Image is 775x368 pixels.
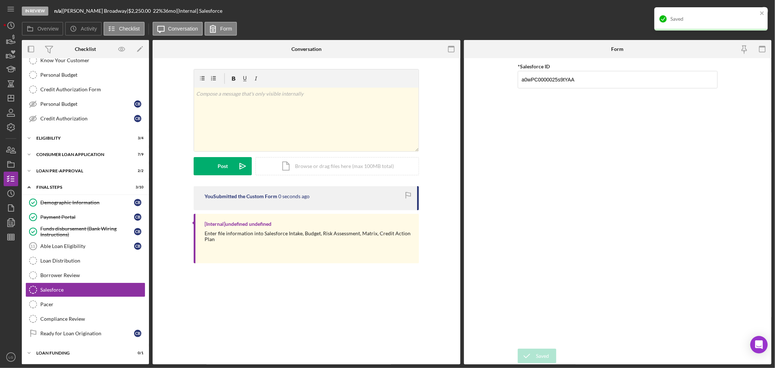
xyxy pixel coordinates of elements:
[119,26,140,32] label: Checklist
[40,57,145,63] div: Know Your Customer
[134,330,141,337] div: C B
[62,8,128,14] div: [PERSON_NAME] Broadway |
[278,193,310,199] time: 2025-08-19 21:16
[518,349,556,363] button: Saved
[40,200,134,205] div: Demographic Information
[40,87,145,92] div: Credit Authorization Form
[25,195,145,210] a: Demographic InformationCB
[130,351,144,355] div: 0 / 1
[65,22,101,36] button: Activity
[720,4,755,18] div: Mark Complete
[536,349,549,363] div: Saved
[75,46,96,52] div: Checklist
[36,351,125,355] div: Loan Funding
[40,316,145,322] div: Compliance Review
[134,199,141,206] div: C B
[25,53,145,68] a: Know Your Customer
[40,226,134,237] div: Funds disbursement (Bank Wiring Instructions)
[22,7,48,16] div: In Review
[25,97,145,111] a: Personal BudgetCB
[81,26,97,32] label: Activity
[205,221,271,227] div: [Internal] undefined undefined
[40,72,145,78] div: Personal Budget
[36,136,125,140] div: Eligibility
[205,231,412,242] div: Enter file information into Salesforce Intake, Budget, Risk Assessment, Matrix, Credit Action Plan
[750,336,768,353] div: Open Intercom Messenger
[40,272,145,278] div: Borrower Review
[713,4,771,18] button: Mark Complete
[25,268,145,283] a: Borrower Review
[220,26,232,32] label: Form
[134,243,141,250] div: C B
[25,82,145,97] a: Credit Authorization Form
[130,136,144,140] div: 3 / 4
[31,244,35,248] tspan: 11
[760,10,765,17] button: close
[40,101,134,107] div: Personal Budget
[25,210,145,224] a: Payment PortalCB
[4,350,18,364] button: LG
[25,283,145,297] a: Salesforce
[25,312,145,326] a: Compliance Review
[9,355,13,359] text: LG
[40,258,145,264] div: Loan Distribution
[36,152,125,157] div: Consumer Loan Application
[153,8,163,14] div: 22 %
[25,68,145,82] a: Personal Budget
[218,157,228,175] div: Post
[205,22,237,36] button: Form
[25,253,145,268] a: Loan Distribution
[153,22,203,36] button: Conversation
[25,297,145,312] a: Pacer
[36,169,125,173] div: Loan Pre-Approval
[54,8,61,14] b: n/a
[130,152,144,157] div: 7 / 9
[130,185,144,189] div: 3 / 10
[168,26,198,32] label: Conversation
[194,157,252,175] button: Post
[134,115,141,122] div: C B
[40,331,134,336] div: Ready for Loan Origination
[25,239,145,253] a: 11Able Loan EligibilityCB
[291,46,322,52] div: Conversation
[54,8,62,14] div: |
[128,8,153,14] div: $2,250.00
[22,22,63,36] button: Overview
[40,214,134,220] div: Payment Portal
[611,46,624,52] div: Form
[25,326,145,341] a: Ready for Loan OriginationCB
[176,8,222,14] div: | [Internal] Salesforce
[40,301,145,307] div: Pacer
[25,111,145,126] a: Credit AuthorizationCB
[37,26,58,32] label: Overview
[130,169,144,173] div: 2 / 2
[36,185,125,189] div: FINAL STEPS
[25,224,145,239] a: Funds disbursement (Bank Wiring Instructions)CB
[134,213,141,221] div: C B
[134,100,141,108] div: C B
[163,8,176,14] div: 36 mo
[40,243,134,249] div: Able Loan Eligibility
[134,228,141,235] div: C B
[104,22,145,36] button: Checklist
[40,116,134,121] div: Credit Authorization
[518,63,550,69] label: *Salesforce ID
[205,193,277,199] div: You Submitted the Custom Form
[670,16,758,22] div: Saved
[40,287,145,293] div: Salesforce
